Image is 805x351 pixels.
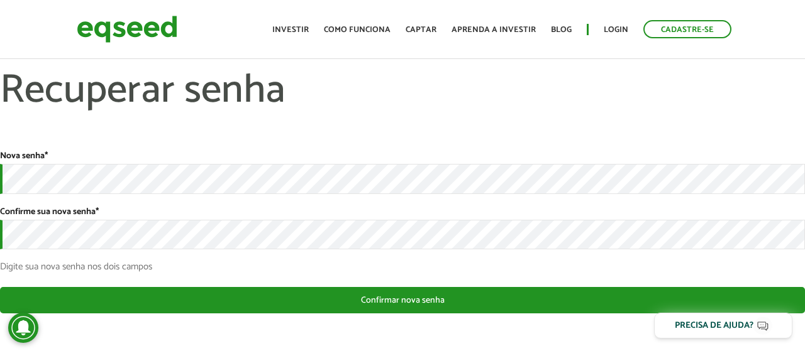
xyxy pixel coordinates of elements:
a: Blog [551,26,572,34]
span: Este campo é obrigatório. [45,149,48,163]
a: Cadastre-se [643,20,731,38]
a: Captar [406,26,436,34]
a: Investir [272,26,309,34]
a: Login [604,26,628,34]
a: Como funciona [324,26,391,34]
a: Aprenda a investir [452,26,536,34]
span: Este campo é obrigatório. [96,205,99,219]
img: EqSeed [77,13,177,46]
